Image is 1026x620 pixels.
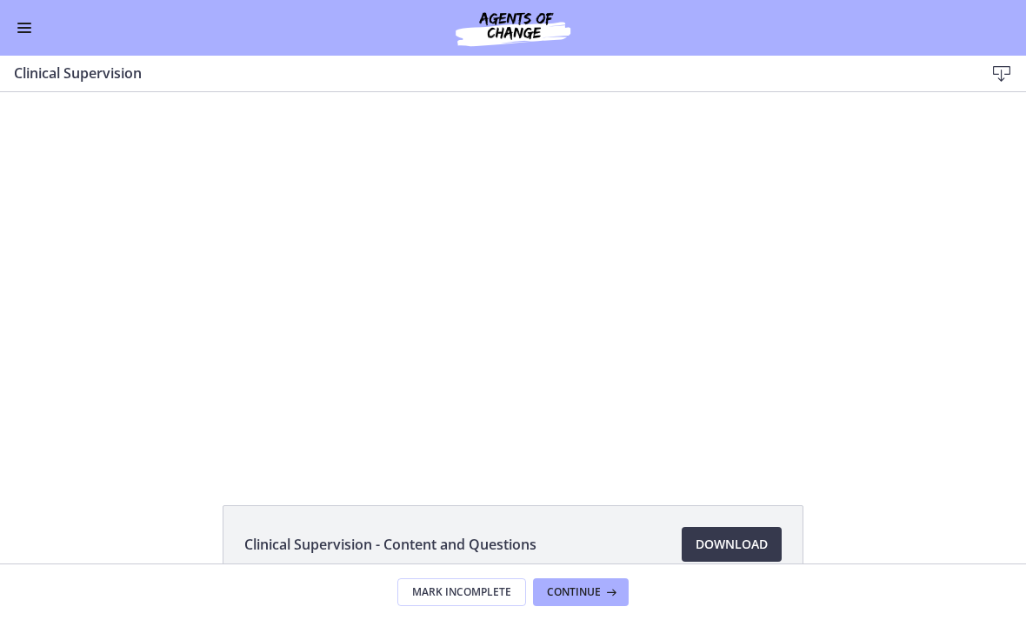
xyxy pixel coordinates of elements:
span: Download [696,534,768,555]
button: Continue [533,578,629,606]
span: Clinical Supervision - Content and Questions [244,534,536,555]
span: Mark Incomplete [412,585,511,599]
h3: Clinical Supervision [14,63,956,83]
button: Mark Incomplete [397,578,526,606]
button: Enable menu [14,17,35,38]
a: Download [682,527,782,562]
span: Continue [547,585,601,599]
img: Agents of Change [409,7,617,49]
